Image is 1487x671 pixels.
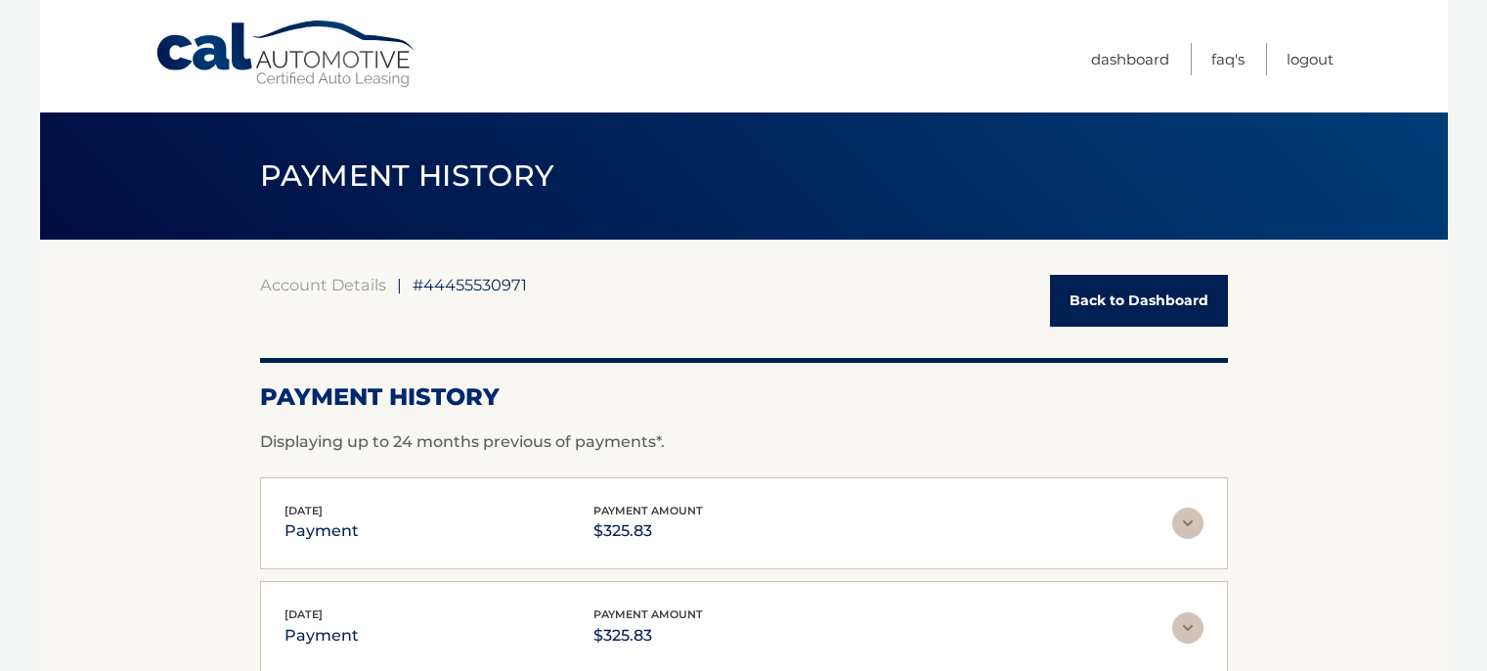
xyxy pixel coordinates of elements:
[1287,43,1334,75] a: Logout
[397,275,402,294] span: |
[593,622,703,649] p: $325.83
[593,504,703,517] span: payment amount
[260,382,1228,412] h2: Payment History
[1050,275,1228,327] a: Back to Dashboard
[413,275,527,294] span: #44455530971
[260,430,1228,454] p: Displaying up to 24 months previous of payments*.
[284,607,323,621] span: [DATE]
[1172,508,1203,539] img: accordion-rest.svg
[1172,612,1203,644] img: accordion-rest.svg
[1091,43,1169,75] a: Dashboard
[260,157,554,194] span: PAYMENT HISTORY
[1211,43,1245,75] a: FAQ's
[154,20,418,89] a: Cal Automotive
[593,517,703,545] p: $325.83
[593,607,703,621] span: payment amount
[284,517,359,545] p: payment
[284,622,359,649] p: payment
[260,275,386,294] a: Account Details
[284,504,323,517] span: [DATE]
